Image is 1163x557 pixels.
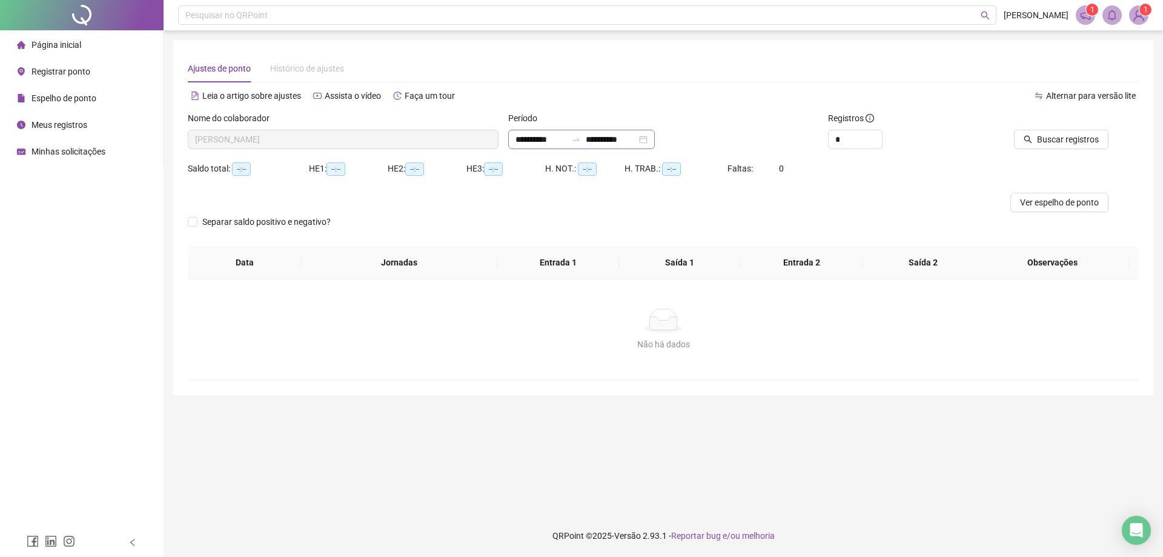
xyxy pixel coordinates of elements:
span: Observações [985,256,1120,269]
div: H. NOT.: [545,162,625,176]
span: Registrar ponto [31,67,90,76]
span: Assista o vídeo [325,91,381,101]
span: Separar saldo positivo e negativo? [197,215,336,228]
span: --:-- [578,162,597,176]
span: 1 [1144,5,1148,14]
th: Entrada 1 [497,246,619,279]
span: --:-- [232,162,251,176]
span: info-circle [866,114,874,122]
span: home [17,41,25,49]
span: Reportar bug e/ou melhoria [671,531,775,541]
span: notification [1080,10,1091,21]
div: Saldo total: [188,162,309,176]
span: swap [1035,92,1043,100]
sup: 1 [1086,4,1098,16]
button: Ver espelho de ponto [1010,193,1108,212]
span: Ver espelho de ponto [1020,196,1099,209]
div: Open Intercom Messenger [1122,516,1151,545]
span: swap-right [571,135,581,144]
th: Observações [975,246,1130,279]
span: bell [1107,10,1118,21]
span: youtube [313,92,322,100]
th: Saída 2 [863,246,984,279]
span: 0 [779,164,784,173]
span: left [128,538,137,547]
span: Faltas: [727,164,755,173]
span: 1 [1090,5,1095,14]
button: Buscar registros [1014,130,1108,149]
span: Buscar registros [1037,133,1099,146]
label: Nome do colaborador [188,112,277,125]
span: linkedin [45,535,57,547]
span: Histórico de ajustes [270,64,344,73]
span: Ajustes de ponto [188,64,251,73]
span: schedule [17,147,25,156]
span: instagram [63,535,75,547]
div: Não há dados [202,338,1124,351]
div: HE 1: [309,162,388,176]
span: Meus registros [31,120,87,130]
span: Minhas solicitações [31,147,105,156]
div: HE 3: [466,162,545,176]
span: history [393,92,402,100]
th: Data [188,246,301,279]
span: Alternar para versão lite [1046,91,1136,101]
span: environment [17,67,25,76]
span: clock-circle [17,121,25,129]
span: search [981,11,990,20]
th: Entrada 2 [741,246,863,279]
span: facebook [27,535,39,547]
span: --:-- [484,162,503,176]
span: MILA TATIANA DA PAIXÃO BARROS MEIRELES [195,130,491,148]
span: [PERSON_NAME] [1004,8,1069,22]
th: Saída 1 [619,246,741,279]
footer: QRPoint © 2025 - 2.93.1 - [164,515,1163,557]
span: Versão [614,531,641,541]
span: Espelho de ponto [31,93,96,103]
img: 84745 [1130,6,1148,24]
span: file [17,94,25,102]
span: Registros [828,112,874,125]
span: --:-- [662,162,681,176]
span: --:-- [326,162,345,176]
span: --:-- [405,162,424,176]
div: HE 2: [388,162,466,176]
div: H. TRAB.: [625,162,727,176]
sup: Atualize o seu contato no menu Meus Dados [1139,4,1151,16]
span: to [571,135,581,144]
span: Faça um tour [405,91,455,101]
span: Página inicial [31,40,81,50]
span: Leia o artigo sobre ajustes [202,91,301,101]
label: Período [508,112,545,125]
span: file-text [191,92,199,100]
span: search [1024,135,1032,144]
th: Jornadas [301,246,497,279]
